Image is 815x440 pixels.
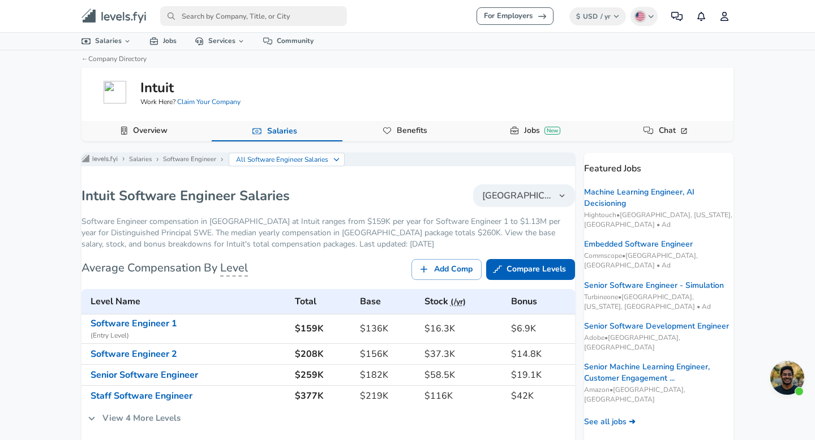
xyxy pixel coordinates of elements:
[81,54,147,63] a: ←Company Directory
[160,6,347,26] input: Search by Company, Title, or City
[584,385,733,404] span: Amazon • [GEOGRAPHIC_DATA], [GEOGRAPHIC_DATA]
[511,321,570,337] h6: $6.9K
[392,121,432,140] a: Benefits
[263,122,302,141] a: Salaries
[482,189,552,202] span: [GEOGRAPHIC_DATA]
[544,127,560,135] div: New
[163,155,216,164] a: Software Engineer
[128,121,172,140] a: Overview
[569,7,627,25] button: $USD/ yr
[91,330,286,342] span: ( Entry Level )
[295,321,351,337] h6: $159K
[360,367,415,383] h6: $182K
[584,333,733,352] span: Adobe • [GEOGRAPHIC_DATA], [GEOGRAPHIC_DATA]
[81,187,290,205] h1: Intuit Software Engineer Salaries
[424,294,502,309] h6: Stock
[68,5,747,28] nav: primary
[91,348,177,360] a: Software Engineer 2
[91,390,192,402] a: Staff Software Engineer
[295,367,351,383] h6: $259K
[295,346,351,362] h6: $208K
[81,121,733,141] div: Company Data Navigation
[511,346,570,362] h6: $14.8K
[295,388,351,404] h6: $377K
[72,33,140,49] a: Salaries
[486,259,575,280] a: Compare Levels
[424,388,502,404] h6: $116K
[91,294,286,309] h6: Level Name
[630,7,658,26] button: English (US)
[360,388,415,404] h6: $219K
[186,33,254,49] a: Services
[81,216,575,250] p: Software Engineer compensation in [GEOGRAPHIC_DATA] at Intuit ranges from $159K per year for Soft...
[511,367,570,383] h6: $19.1K
[584,416,636,428] a: See all jobs ➜
[91,369,198,381] a: Senior Software Engineer
[636,12,645,21] img: English (US)
[81,406,187,430] a: View 4 More Levels
[477,7,554,25] a: For Employers
[140,33,186,49] a: Jobs
[511,294,570,309] h6: Bonus
[411,259,482,280] a: Add Comp
[140,78,174,97] h5: Intuit
[511,388,570,404] h6: $42K
[140,97,241,107] span: Work Here?
[424,321,502,337] h6: $16.3K
[220,260,248,277] span: Level
[360,294,415,309] h6: Base
[81,259,248,277] h6: Average Compensation By
[81,289,575,407] table: Intuit's Software Engineer levels
[583,12,598,21] span: USD
[177,97,241,106] a: Claim Your Company
[451,295,466,309] button: (/yr)
[129,155,152,164] a: Salaries
[576,12,580,21] span: $
[295,294,351,309] h6: Total
[584,239,693,250] a: Embedded Software Engineer
[520,121,565,140] a: JobsNew
[424,367,502,383] h6: $58.5K
[600,12,611,21] span: / yr
[104,81,126,103] img: intuit.com
[360,321,415,337] h6: $136K
[584,187,733,209] a: Machine Learning Engineer, AI Decisioning
[770,361,804,395] div: Open chat
[584,210,733,230] span: Hightouch • [GEOGRAPHIC_DATA], [US_STATE], [GEOGRAPHIC_DATA] • Ad
[654,121,693,140] a: Chat
[236,154,329,165] p: All Software Engineer Salaries
[424,346,502,362] h6: $37.3K
[360,346,415,362] h6: $156K
[584,321,729,332] a: Senior Software Development Engineer
[584,153,733,175] p: Featured Jobs
[91,317,177,330] a: Software Engineer 1
[584,280,724,291] a: Senior Software Engineer - Simulation
[254,33,323,49] a: Community
[584,361,733,384] a: Senior Machine Learning Engineer, Customer Engagement ...
[584,292,733,312] span: Turbineone • [GEOGRAPHIC_DATA], [US_STATE], [GEOGRAPHIC_DATA] • Ad
[584,251,733,270] span: Commscope • [GEOGRAPHIC_DATA], [GEOGRAPHIC_DATA] • Ad
[473,184,575,207] button: [GEOGRAPHIC_DATA]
